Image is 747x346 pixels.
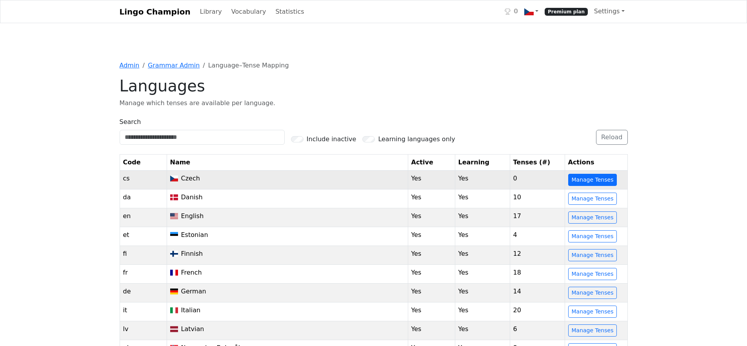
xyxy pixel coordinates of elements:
td: 17 [510,208,565,227]
div: Italian [170,306,405,315]
td: 4 [510,227,565,246]
a: Admin [120,62,140,69]
nav: breadcrumb [120,61,628,70]
td: en [120,208,167,227]
button: Reload [596,130,627,145]
img: lv.svg [170,325,178,333]
td: Yes [408,284,455,302]
td: Yes [408,265,455,284]
label: Learning languages only [378,135,455,144]
td: Yes [455,171,510,189]
a: Library [197,4,225,20]
a: Manage Tenses [568,230,617,242]
div: Danish [170,193,405,202]
a: Manage Tenses [568,174,617,186]
td: et [120,227,167,246]
td: Yes [455,284,510,302]
img: cz.svg [170,175,178,182]
td: Yes [455,208,510,227]
td: 12 [510,246,565,265]
td: it [120,302,167,321]
td: cs [120,171,167,189]
div: Czech [170,174,405,183]
td: Yes [408,246,455,265]
td: 18 [510,265,565,284]
a: 0 [502,4,521,20]
p: Manage which tenses are available per language. [120,98,628,108]
div: French [170,268,405,277]
label: Search [120,117,141,127]
td: Yes [455,189,510,208]
td: 10 [510,189,565,208]
img: us.svg [170,212,178,220]
a: Lingo Champion [120,4,191,20]
td: Yes [455,321,510,340]
th: Tenses (#) [510,155,565,171]
img: it.svg [170,306,178,314]
td: fr [120,265,167,284]
td: Yes [408,302,455,321]
td: de [120,284,167,302]
a: Manage Tenses [568,268,617,280]
td: Yes [408,227,455,246]
li: Language–Tense Mapping [200,61,289,70]
td: Yes [408,189,455,208]
img: fr.svg [170,269,178,277]
a: Manage Tenses [568,324,617,337]
th: Learning [455,155,510,171]
a: Manage Tenses [568,193,617,205]
div: Estonian [170,230,405,240]
img: cz.svg [524,7,534,16]
img: dk.svg [170,193,178,201]
img: fi.svg [170,250,178,258]
a: Manage Tenses [568,306,617,318]
a: Manage Tenses [568,287,617,299]
a: Settings [591,4,628,19]
td: 14 [510,284,565,302]
a: Premium plan [542,4,591,20]
td: Yes [408,171,455,189]
div: German [170,287,405,296]
td: fi [120,246,167,265]
div: Latvian [170,324,405,334]
td: 6 [510,321,565,340]
div: English [170,211,405,221]
a: Manage Tenses [568,211,617,224]
a: Statistics [272,4,307,20]
td: Yes [455,246,510,265]
th: Actions [565,155,627,171]
a: Grammar Admin [148,62,200,69]
td: lv [120,321,167,340]
label: Include inactive [307,135,356,144]
td: 0 [510,171,565,189]
a: Vocabulary [228,4,269,20]
td: Yes [408,321,455,340]
div: Finnish [170,249,405,259]
span: Premium plan [545,8,588,16]
td: Yes [455,302,510,321]
th: Name [167,155,408,171]
th: Code [120,155,167,171]
span: 0 [514,7,518,16]
h1: Languages [120,76,628,95]
td: Yes [408,208,455,227]
a: Manage Tenses [568,249,617,261]
img: ee.svg [170,231,178,239]
td: Yes [455,227,510,246]
td: 20 [510,302,565,321]
td: da [120,189,167,208]
img: de.svg [170,288,178,295]
th: Active [408,155,455,171]
td: Yes [455,265,510,284]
